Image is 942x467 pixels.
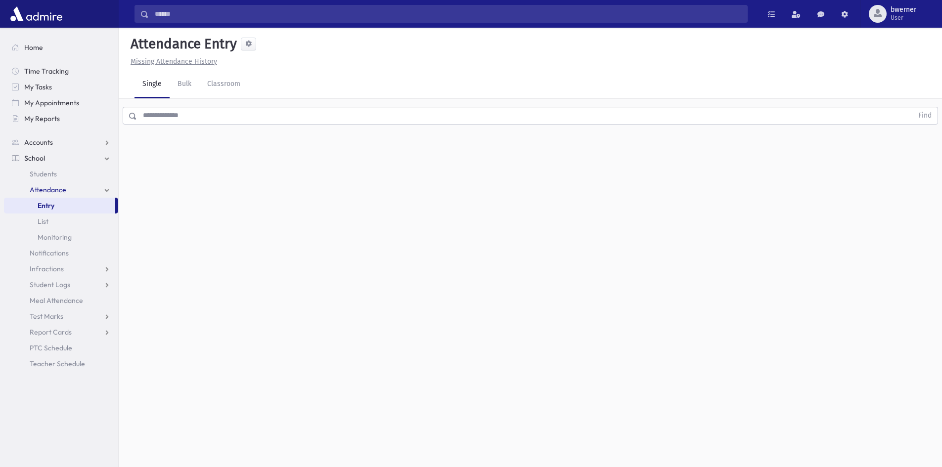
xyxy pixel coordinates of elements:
span: Meal Attendance [30,296,83,305]
span: Student Logs [30,280,70,289]
a: Single [135,71,170,98]
a: PTC Schedule [4,340,118,356]
a: Report Cards [4,324,118,340]
a: Home [4,40,118,55]
a: Students [4,166,118,182]
span: Attendance [30,185,66,194]
a: School [4,150,118,166]
span: Infractions [30,264,64,273]
span: Report Cards [30,328,72,337]
span: Notifications [30,249,69,257]
span: My Reports [24,114,60,123]
a: Teacher Schedule [4,356,118,372]
a: Time Tracking [4,63,118,79]
a: Classroom [199,71,248,98]
a: Missing Attendance History [127,57,217,66]
span: My Appointments [24,98,79,107]
span: Test Marks [30,312,63,321]
span: Monitoring [38,233,72,242]
u: Missing Attendance History [131,57,217,66]
a: My Tasks [4,79,118,95]
span: User [891,14,916,22]
span: List [38,217,48,226]
span: My Tasks [24,83,52,91]
a: Student Logs [4,277,118,293]
span: Entry [38,201,54,210]
a: Attendance [4,182,118,198]
span: School [24,154,45,163]
span: Time Tracking [24,67,69,76]
a: Entry [4,198,115,213]
a: Test Marks [4,308,118,324]
a: Accounts [4,134,118,150]
a: Bulk [170,71,199,98]
input: Search [149,5,747,23]
span: Home [24,43,43,52]
span: PTC Schedule [30,343,72,352]
a: Monitoring [4,229,118,245]
a: Notifications [4,245,118,261]
img: AdmirePro [8,4,65,24]
span: bwerner [891,6,916,14]
button: Find [912,107,938,124]
a: Meal Attendance [4,293,118,308]
span: Teacher Schedule [30,359,85,368]
span: Students [30,170,57,178]
h5: Attendance Entry [127,36,237,52]
a: List [4,213,118,229]
a: My Reports [4,111,118,127]
a: My Appointments [4,95,118,111]
a: Infractions [4,261,118,277]
span: Accounts [24,138,53,147]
